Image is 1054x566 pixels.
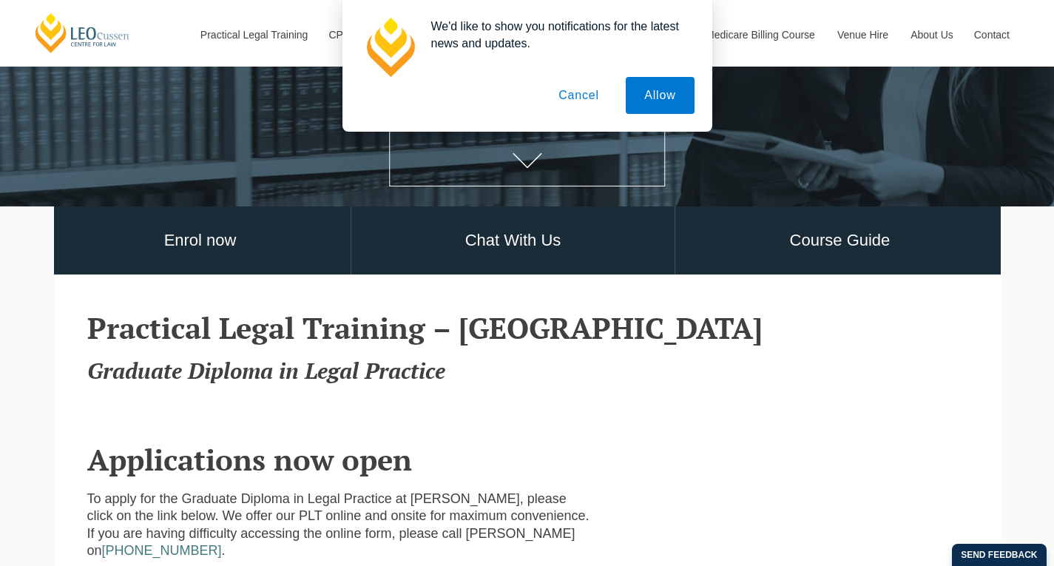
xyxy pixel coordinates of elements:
[540,77,618,114] button: Cancel
[87,443,967,476] h2: Applications now open
[360,18,419,77] img: notification icon
[351,206,675,275] a: Chat With Us
[87,356,445,385] em: Graduate Diploma in Legal Practice
[102,543,222,558] a: [PHONE_NUMBER]
[675,206,1004,275] a: Course Guide
[87,311,967,344] h2: Practical Legal Training – [GEOGRAPHIC_DATA]
[50,206,351,275] a: Enrol now
[419,18,695,52] div: We'd like to show you notifications for the latest news and updates.
[87,491,592,560] p: To apply for the Graduate Diploma in Legal Practice at [PERSON_NAME], please click on the link be...
[626,77,694,114] button: Allow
